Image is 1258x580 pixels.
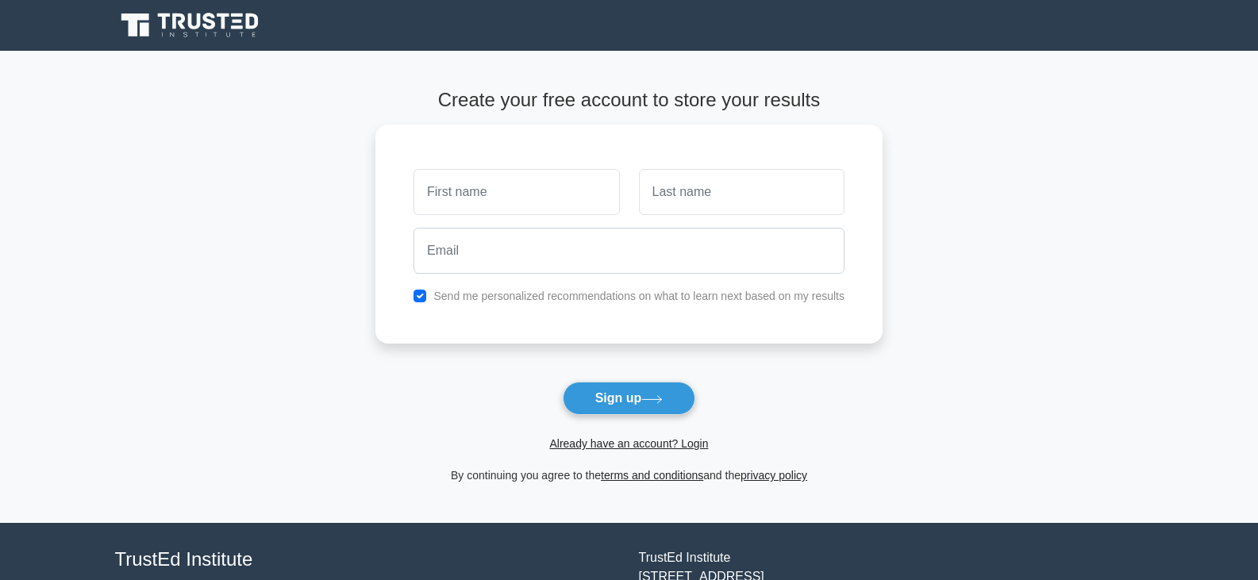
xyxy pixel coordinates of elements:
label: Send me personalized recommendations on what to learn next based on my results [433,290,844,302]
input: Email [414,228,844,274]
h4: Create your free account to store your results [375,89,883,112]
input: Last name [639,169,844,215]
a: privacy policy [741,469,807,482]
a: terms and conditions [601,469,703,482]
h4: TrustEd Institute [115,548,620,571]
input: First name [414,169,619,215]
div: By continuing you agree to the and the [366,466,892,485]
button: Sign up [563,382,696,415]
a: Already have an account? Login [549,437,708,450]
